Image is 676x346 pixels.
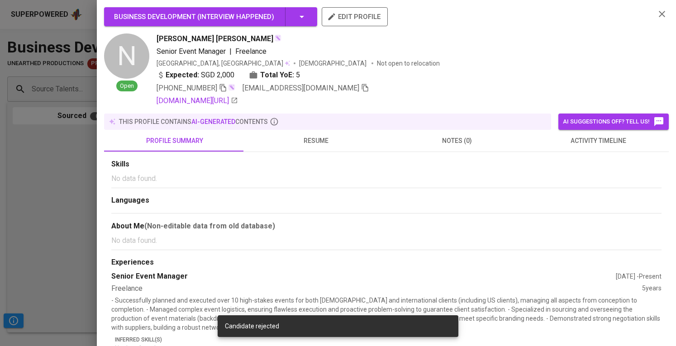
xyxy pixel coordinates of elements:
[114,13,274,21] span: Business Development ( Interview happened )
[251,135,381,147] span: resume
[616,272,662,281] div: [DATE] - Present
[144,222,275,230] b: (Non-editable data from old database)
[109,135,240,147] span: profile summary
[392,135,522,147] span: notes (0)
[377,59,440,68] p: Not open to relocation
[260,70,294,81] b: Total YoE:
[111,284,642,294] div: Freelance
[157,47,226,56] span: Senior Event Manager
[299,59,368,68] span: [DEMOGRAPHIC_DATA]
[642,284,662,294] div: 5 years
[322,13,388,20] a: edit profile
[157,70,234,81] div: SGD 2,000
[111,271,616,282] div: Senior Event Manager
[558,114,669,130] button: AI suggestions off? Tell us!
[111,159,662,170] div: Skills
[166,70,199,81] b: Expected:
[111,257,662,268] div: Experiences
[322,7,388,26] button: edit profile
[533,135,663,147] span: activity timeline
[111,296,662,332] p: - Successfully planned and executed over 10 high-stakes events for both [DEMOGRAPHIC_DATA] and in...
[191,118,235,125] span: AI-generated
[229,46,232,57] span: |
[228,84,235,91] img: magic_wand.svg
[296,70,300,81] span: 5
[119,117,268,126] p: this profile contains contents
[116,82,138,90] span: Open
[104,33,149,79] div: N
[243,84,359,92] span: [EMAIL_ADDRESS][DOMAIN_NAME]
[104,7,317,26] button: Business Development (Interview happened)
[157,84,217,92] span: [PHONE_NUMBER]
[274,34,281,42] img: magic_wand.svg
[563,116,664,127] span: AI suggestions off? Tell us!
[235,47,267,56] span: Freelance
[111,235,662,246] p: No data found.
[157,59,290,68] div: [GEOGRAPHIC_DATA], [GEOGRAPHIC_DATA]
[111,195,662,206] div: Languages
[111,173,662,184] p: No data found.
[157,33,273,44] span: [PERSON_NAME] [PERSON_NAME]
[225,322,451,331] div: Candidate rejected
[111,221,662,232] div: About Me
[157,95,238,106] a: [DOMAIN_NAME][URL]
[115,336,662,344] p: Inferred Skill(s)
[329,11,381,23] span: edit profile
